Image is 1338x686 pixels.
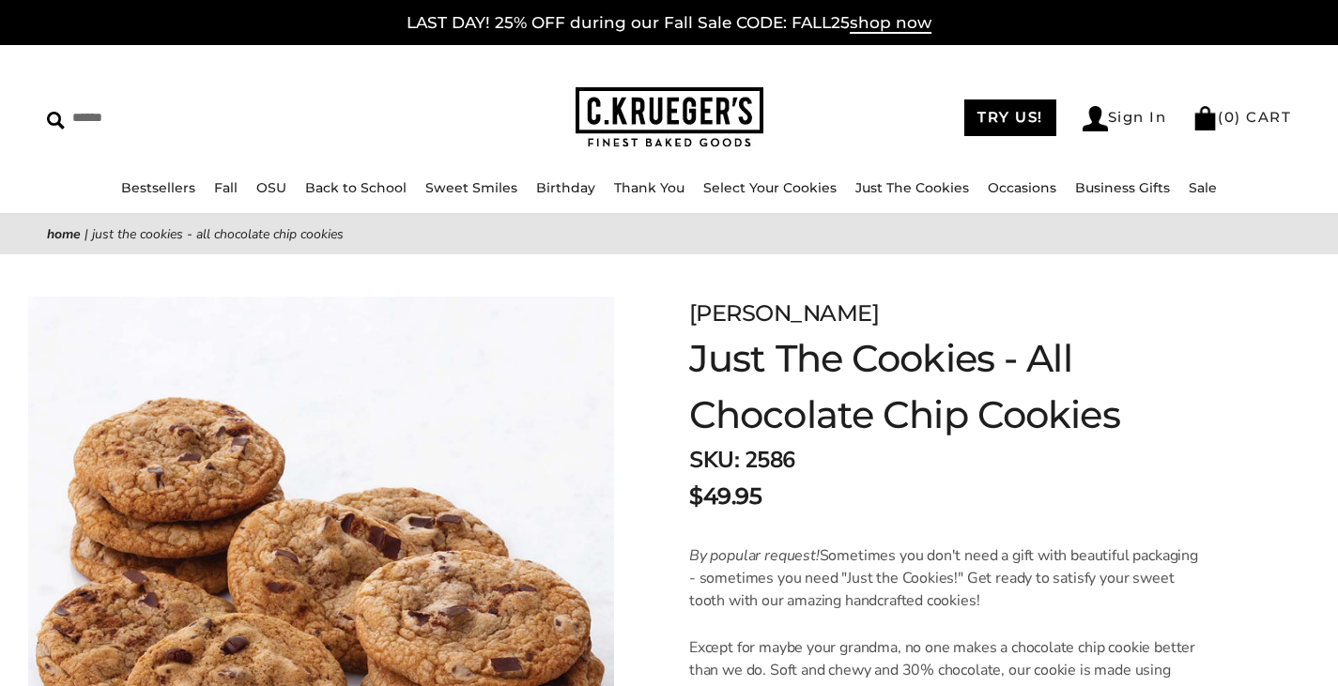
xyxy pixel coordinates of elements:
[256,179,286,196] a: OSU
[85,225,88,243] span: |
[1083,106,1108,131] img: Account
[214,179,238,196] a: Fall
[1189,179,1217,196] a: Sale
[47,103,339,132] input: Search
[47,225,81,243] a: Home
[536,179,595,196] a: Birthday
[689,330,1244,443] h1: Just The Cookies - All Chocolate Chip Cookies
[1192,108,1291,126] a: (0) CART
[689,297,1244,330] div: [PERSON_NAME]
[425,179,517,196] a: Sweet Smiles
[47,112,65,130] img: Search
[576,87,763,148] img: C.KRUEGER'S
[92,225,344,243] span: Just The Cookies - All Chocolate Chip Cookies
[47,223,1291,245] nav: breadcrumbs
[689,480,761,513] span: $49.95
[964,99,1056,136] a: TRY US!
[689,544,1203,612] p: Sometimes you don't need a gift with beautiful packaging - sometimes you need "Just the Cookies!"...
[614,179,684,196] a: Thank You
[1192,106,1218,130] img: Bag
[121,179,195,196] a: Bestsellers
[689,545,820,566] em: By popular request!
[1075,179,1170,196] a: Business Gifts
[988,179,1056,196] a: Occasions
[1224,108,1236,126] span: 0
[407,13,931,34] a: LAST DAY! 25% OFF during our Fall Sale CODE: FALL25shop now
[689,445,739,475] strong: SKU:
[850,13,931,34] span: shop now
[1083,106,1167,131] a: Sign In
[855,179,969,196] a: Just The Cookies
[703,179,837,196] a: Select Your Cookies
[305,179,407,196] a: Back to School
[745,445,795,475] span: 2586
